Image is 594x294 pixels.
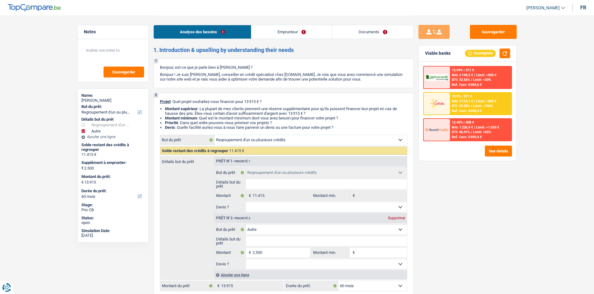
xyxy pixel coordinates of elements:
[165,125,175,130] span: Devis
[81,135,145,139] div: Ajouter une ligne
[215,159,252,163] div: Prêt n°1
[81,189,143,194] label: Durée du prêt:
[81,104,143,109] label: But du prêt:
[425,98,448,109] img: Cofidis
[452,135,482,139] div: Ref. Cost: 3 899,4 €
[81,228,145,233] div: Simulation Date:
[425,51,451,56] div: Viable banks
[162,148,228,153] span: Solde restant des crédits à regrouper
[473,78,491,82] span: Limit: <50%
[452,68,474,72] div: 12.99% | 311 €
[476,73,496,77] span: Limit: >850 €
[580,5,586,11] div: fr
[233,217,250,220] span: - Priorité 2
[81,160,143,165] label: Supplément à emprunter:
[165,120,178,125] strong: Priorité
[154,25,251,39] a: Analyse des besoins
[471,130,472,134] span: /
[81,180,84,185] span: €
[215,168,246,178] label: But du prêt
[521,3,565,13] a: [PERSON_NAME]
[476,125,499,129] span: Limit: >1.033 €
[465,50,496,57] div: Incomplete
[233,160,250,163] span: - Priorité 1
[154,59,158,63] div: 1
[81,98,145,103] div: [PERSON_NAME]
[81,208,145,212] div: Priv CB
[154,93,158,98] div: 2
[214,270,407,279] div: Ajouter une ligne
[246,191,253,201] span: €
[81,142,145,152] div: Solde restant des crédits à regrouper
[153,47,414,54] h2: 1. Introduction & upselling by understanding their needs
[425,124,448,135] img: Record Credits
[84,29,142,35] h5: Notes
[160,281,214,291] label: Montant du prêt
[215,202,246,212] label: Devis ?
[81,93,145,98] div: Name:
[214,281,221,291] span: €
[526,5,560,11] span: [PERSON_NAME]
[452,94,472,98] div: 12.9% | 311 €
[474,125,475,129] span: /
[215,216,252,220] div: Prêt n°2
[452,83,482,87] div: Ref. Cost: 4 068,6 €
[246,248,253,258] span: €
[165,106,407,116] li: : La plupart de mes clients prennent une réserve supplémentaire pour qu'ils puissent financer leu...
[81,233,145,238] div: [DATE]
[251,25,332,39] a: Emprunteur
[311,191,350,201] label: Montant min.
[332,25,413,39] a: Documents
[104,67,144,77] button: Sauvegarder
[350,248,356,258] span: €
[215,236,246,246] label: Détails but du prêt
[474,73,475,77] span: /
[485,146,512,156] button: See details
[81,216,145,221] div: Status:
[452,125,473,129] span: NAI: 1 226,9 €
[229,148,244,153] span: 11.415 €
[160,72,407,82] p: Bonjour ! Je suis [PERSON_NAME], conseiller en crédit spécialisé chez [DOMAIN_NAME]. Je vois que ...
[452,130,470,134] span: DTI: 46.31%
[215,225,246,235] label: But du prêt
[386,216,407,220] div: Supprimer
[215,248,246,258] label: Montant
[160,99,171,104] span: Projet
[165,116,407,120] li: : Quel est le montant minimum dont vous avez besoin pour financer votre projet ?
[452,99,473,103] span: NAI: 3 174,1 €
[452,73,473,77] span: NAI: 2 198,5 €
[165,125,407,130] li: : Quelle facilité auriez-vous à nous faire parvenir un devis ou une facture pour votre projet ?
[160,65,407,70] p: Bonjour, est-ce que je parle bien à [PERSON_NAME] ?
[476,99,496,103] span: Limit: >800 €
[452,104,470,108] span: DTI: 25.05%
[165,120,407,125] li: : Dans quel ordre pouvons-nous prioriser vos projets ?
[350,191,356,201] span: €
[471,104,472,108] span: /
[165,116,197,120] strong: Montant minimum
[215,191,246,201] label: Montant
[425,74,448,81] img: AlphaCredit
[311,248,350,258] label: Montant min.
[81,220,145,225] div: open
[112,70,135,74] span: Sauvegarder
[165,106,198,111] strong: Montant supérieur
[81,117,145,122] div: Détails but du prêt
[473,104,493,108] span: Limit: <100%
[284,281,338,291] label: Durée du prêt:
[160,156,214,164] label: Détails but du prêt
[452,78,470,82] span: DTI: 32.56%
[452,109,482,113] div: Ref. Cost: 4 040,4 €
[160,99,407,104] p: : Quel projet souhaitez-vous financer pour 13 915 € ?
[81,152,145,157] div: 11.415 €
[471,78,472,82] span: /
[215,179,246,189] label: Détails but du prêt
[8,4,61,12] img: TopCompare Logo
[474,99,475,103] span: /
[81,166,84,170] span: €
[470,25,517,39] button: Sauvegarder
[81,174,143,179] label: Montant du prêt:
[473,130,491,134] span: Limit: <65%
[215,259,246,269] label: Devis ?
[81,203,145,208] div: Stage:
[160,135,215,145] label: But du prêt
